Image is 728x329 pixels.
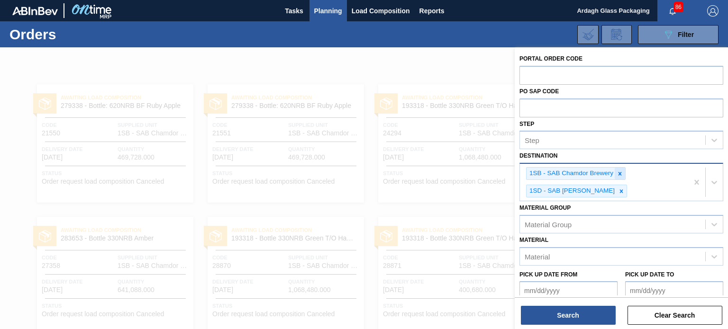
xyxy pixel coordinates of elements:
div: Material [525,252,550,260]
div: 1SD - SAB [PERSON_NAME] [527,185,616,197]
span: Filter [678,31,694,38]
label: Pick up Date from [519,271,577,278]
button: Notifications [657,4,688,18]
img: Logout [707,5,719,17]
label: Destination [519,152,557,159]
input: mm/dd/yyyy [625,281,723,300]
span: 86 [673,2,683,12]
div: 1SB - SAB Chamdor Brewery [527,168,615,179]
h1: Orders [9,29,146,40]
span: Tasks [284,5,305,17]
div: Material Group [525,220,572,228]
span: Load Composition [352,5,410,17]
label: PO SAP Code [519,88,559,95]
span: Planning [314,5,342,17]
div: Step [525,136,539,144]
label: Step [519,121,534,127]
div: Import Order Negotiation [577,25,599,44]
label: Portal Order Code [519,55,582,62]
label: Pick up Date to [625,271,674,278]
label: Material Group [519,205,571,211]
label: Material [519,237,548,243]
button: Filter [638,25,719,44]
span: Reports [419,5,445,17]
img: TNhmsLtSVTkK8tSr43FrP2fwEKptu5GPRR3wAAAABJRU5ErkJggg== [12,7,58,15]
input: mm/dd/yyyy [519,281,618,300]
div: Order Review Request [601,25,632,44]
